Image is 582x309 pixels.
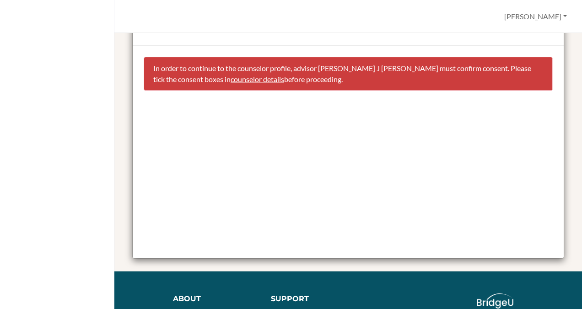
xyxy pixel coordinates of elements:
p: In order to continue to the counselor profile, advisor [PERSON_NAME] J [PERSON_NAME] must confirm... [153,63,543,85]
button: [PERSON_NAME] [500,8,571,25]
div: About [173,293,250,304]
div: Support [271,293,340,304]
a: counselor details [231,75,284,83]
img: logo_white@2x-f4f0deed5e89b7ecb1c2cc34c3e3d731f90f0f143d5ea2071677605dd97b5244.png [477,293,514,309]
